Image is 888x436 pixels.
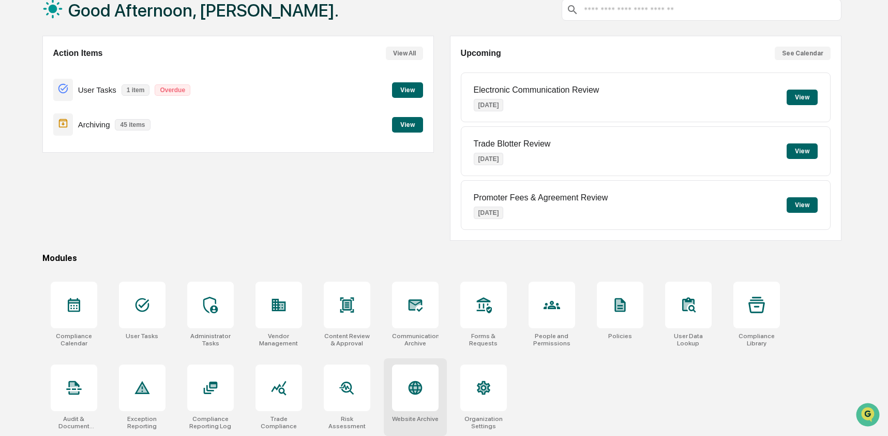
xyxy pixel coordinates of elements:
[392,82,423,98] button: View
[78,120,110,129] p: Archiving
[10,151,19,159] div: 🔎
[787,90,818,105] button: View
[187,415,234,430] div: Compliance Reporting Log
[775,47,831,60] button: See Calendar
[119,415,165,430] div: Exception Reporting
[85,130,128,141] span: Attestations
[6,146,69,165] a: 🔎Data Lookup
[665,332,712,347] div: User Data Lookup
[608,332,632,340] div: Policies
[10,132,19,140] div: 🖐️
[21,150,65,161] span: Data Lookup
[787,143,818,159] button: View
[51,415,97,430] div: Audit & Document Logs
[42,253,841,263] div: Modules
[73,175,125,183] a: Powered byPylon
[474,153,504,165] p: [DATE]
[10,22,188,38] p: How can we help?
[176,82,188,95] button: Start new chat
[71,126,132,145] a: 🗄️Attestations
[461,49,501,58] h2: Upcoming
[392,415,439,423] div: Website Archive
[155,84,190,96] p: Overdue
[103,176,125,183] span: Pylon
[35,79,170,90] div: Start new chat
[392,117,423,133] button: View
[474,99,504,111] p: [DATE]
[474,85,599,95] p: Electronic Communication Review
[187,332,234,347] div: Administrator Tasks
[386,47,423,60] button: View All
[6,126,71,145] a: 🖐️Preclearance
[75,132,83,140] div: 🗄️
[255,415,302,430] div: Trade Compliance
[787,197,818,213] button: View
[21,130,67,141] span: Preclearance
[392,84,423,94] a: View
[392,119,423,129] a: View
[35,90,131,98] div: We're available if you need us!
[855,402,883,430] iframe: Open customer support
[529,332,575,347] div: People and Permissions
[733,332,780,347] div: Compliance Library
[122,84,150,96] p: 1 item
[255,332,302,347] div: Vendor Management
[53,49,103,58] h2: Action Items
[324,415,370,430] div: Risk Assessment
[126,332,158,340] div: User Tasks
[474,207,504,219] p: [DATE]
[460,415,507,430] div: Organization Settings
[392,332,439,347] div: Communications Archive
[10,79,29,98] img: 1746055101610-c473b297-6a78-478c-a979-82029cc54cd1
[78,85,116,94] p: User Tasks
[115,119,150,130] p: 45 items
[324,332,370,347] div: Content Review & Approval
[460,332,507,347] div: Forms & Requests
[474,139,551,149] p: Trade Blotter Review
[474,193,608,202] p: Promoter Fees & Agreement Review
[51,332,97,347] div: Compliance Calendar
